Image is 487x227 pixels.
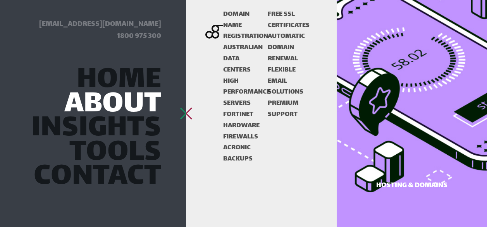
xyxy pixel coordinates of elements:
[223,9,268,42] li: Domain Name Registration
[34,167,161,188] a: Contact
[223,109,268,142] li: Fortinet Hardware Firewalls
[268,31,299,64] li: Automatic Domain Renewal
[77,70,161,91] a: Home
[268,65,299,98] li: Flexible Email Solutions
[64,95,161,116] a: About
[223,42,268,75] li: Australian Data Centers
[69,143,161,164] a: Tools
[223,142,268,165] li: Acronic Backups
[223,76,268,109] li: High Performance Servers
[117,30,161,43] a: 1800 975 300
[39,18,161,31] a: [EMAIL_ADDRESS][DOMAIN_NAME]
[268,98,299,120] li: Premium Support
[268,9,299,31] li: Free SSL Certificates
[205,25,223,83] img: Blackgate
[31,119,161,140] a: Insights
[361,180,463,192] div: HOSTING & DOMAINS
